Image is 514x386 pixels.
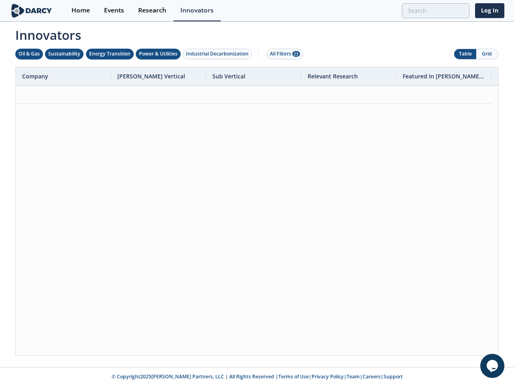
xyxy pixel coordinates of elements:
span: Innovators [10,23,504,44]
a: Log In [475,3,504,18]
a: Careers [363,373,381,380]
div: Industrial Decarbonization [186,50,249,57]
button: Grid [476,49,498,59]
iframe: chat widget [480,354,506,378]
button: Power & Utilities [136,49,181,60]
button: Oil & Gas [15,49,43,60]
div: Oil & Gas [18,50,40,57]
button: Industrial Decarbonization [183,49,252,60]
a: Privacy Policy [312,373,344,380]
div: Home [71,7,90,14]
img: logo-wide.svg [10,4,53,18]
span: 23 [292,51,300,57]
span: Sub Vertical [212,72,245,80]
div: Innovators [180,7,214,14]
div: Sustainability [48,50,80,57]
span: Relevant Research [308,72,358,80]
span: Featured In [PERSON_NAME] Live [403,72,485,80]
a: Support [383,373,403,380]
button: All Filters 23 [267,49,303,60]
div: Power & Utilities [139,50,177,57]
div: All Filters [270,50,300,57]
span: Company [22,72,48,80]
p: © Copyright 2025 [PERSON_NAME] Partners, LLC | All Rights Reserved | | | | | [11,373,503,380]
a: Team [347,373,360,380]
button: Energy Transition [86,49,134,60]
div: Research [138,7,166,14]
span: [PERSON_NAME] Vertical [117,72,185,80]
a: Terms of Use [278,373,309,380]
input: Advanced Search [402,3,469,18]
div: Energy Transition [89,50,131,57]
div: Events [104,7,124,14]
button: Sustainability [45,49,84,60]
button: Table [454,49,476,59]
